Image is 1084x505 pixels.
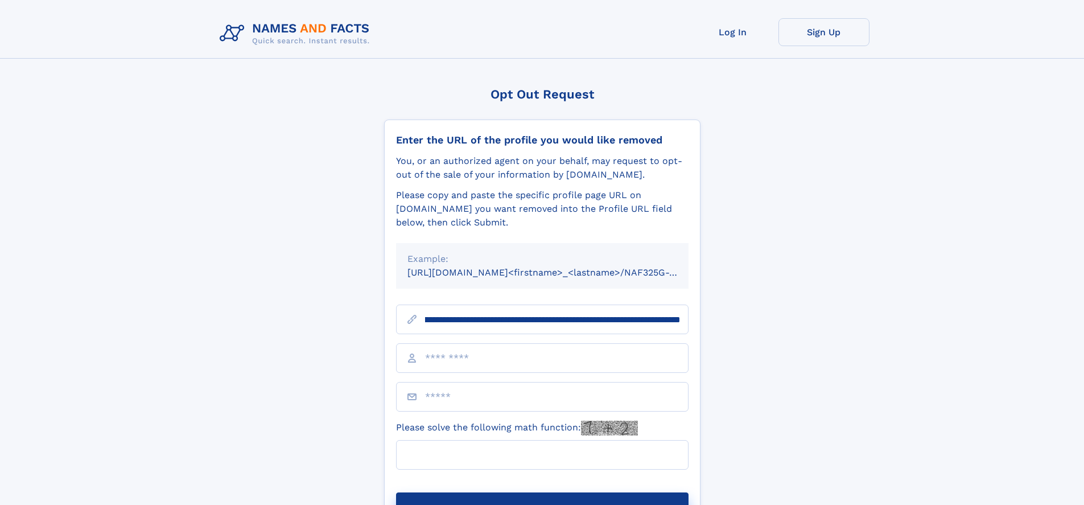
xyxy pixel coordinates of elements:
[384,87,700,101] div: Opt Out Request
[396,134,689,146] div: Enter the URL of the profile you would like removed
[396,154,689,182] div: You, or an authorized agent on your behalf, may request to opt-out of the sale of your informatio...
[778,18,869,46] a: Sign Up
[215,18,379,49] img: Logo Names and Facts
[396,421,638,436] label: Please solve the following math function:
[407,252,677,266] div: Example:
[396,188,689,229] div: Please copy and paste the specific profile page URL on [DOMAIN_NAME] you want removed into the Pr...
[407,267,710,278] small: [URL][DOMAIN_NAME]<firstname>_<lastname>/NAF325G-xxxxxxxx
[687,18,778,46] a: Log In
